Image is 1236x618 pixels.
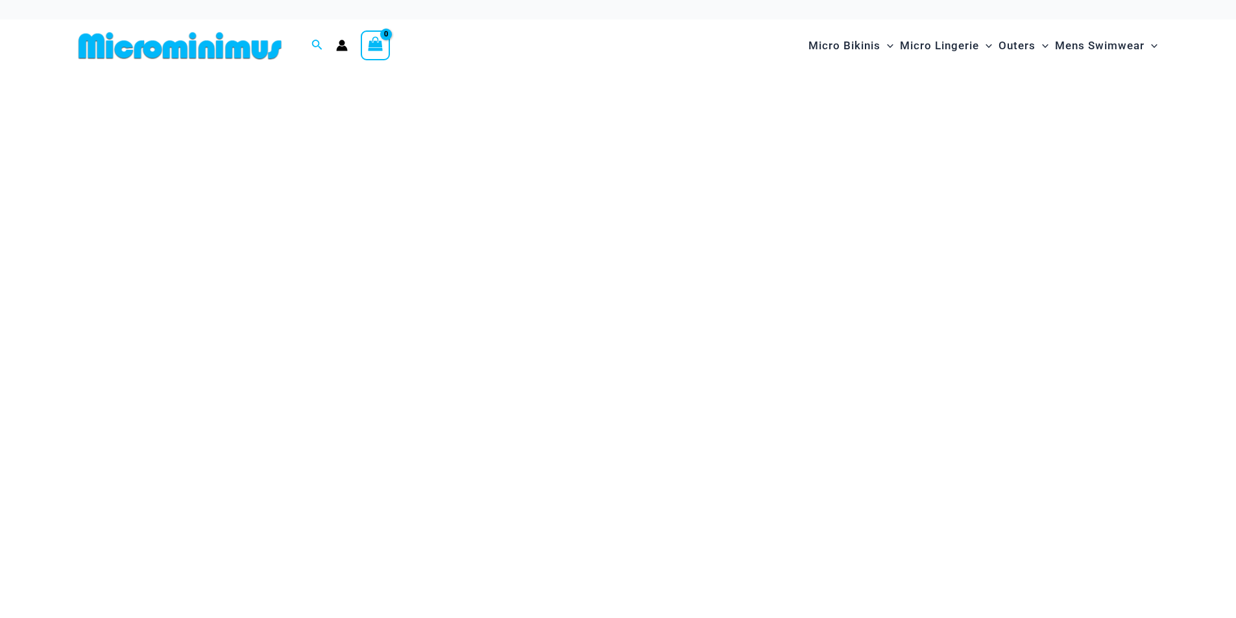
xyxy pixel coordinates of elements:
[1145,29,1157,62] span: Menu Toggle
[311,38,323,54] a: Search icon link
[336,40,348,51] a: Account icon link
[73,31,287,60] img: MM SHOP LOGO FLAT
[880,29,893,62] span: Menu Toggle
[979,29,992,62] span: Menu Toggle
[361,30,391,60] a: View Shopping Cart, empty
[1052,26,1161,65] a: Mens SwimwearMenu ToggleMenu Toggle
[995,26,1052,65] a: OutersMenu ToggleMenu Toggle
[1055,29,1145,62] span: Mens Swimwear
[999,29,1036,62] span: Outers
[1036,29,1048,62] span: Menu Toggle
[808,29,880,62] span: Micro Bikinis
[897,26,995,65] a: Micro LingerieMenu ToggleMenu Toggle
[900,29,979,62] span: Micro Lingerie
[805,26,897,65] a: Micro BikinisMenu ToggleMenu Toggle
[803,24,1163,67] nav: Site Navigation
